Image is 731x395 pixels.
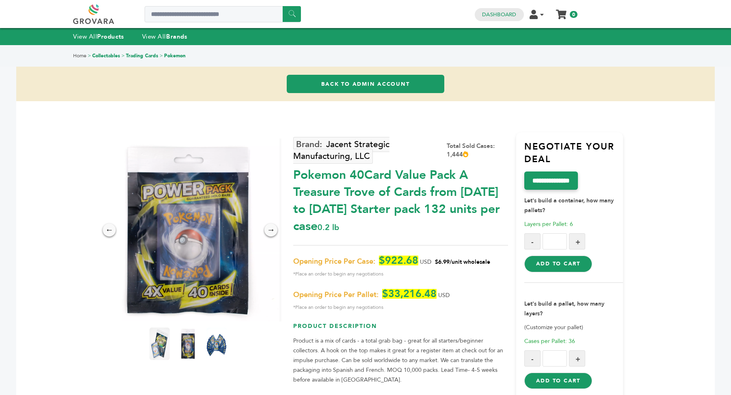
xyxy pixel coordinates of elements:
[570,11,577,18] span: 0
[88,52,91,59] span: >
[92,52,120,59] a: Collectables
[293,302,508,312] span: *Place an order to begin any negotiations
[97,139,279,321] img: Pokemon 40-Card Value Pack – A Treasure Trove of Cards from 1996 to 2024 - Starter pack! 132 unit...
[435,258,490,266] span: $6.99/unit wholesale
[524,141,623,172] h3: Negotiate Your Deal
[160,52,163,59] span: >
[569,350,585,367] button: +
[142,33,188,41] a: View AllBrands
[524,323,623,332] p: (Customize your pallet)
[438,291,450,299] span: USD
[293,137,389,164] a: Jacent Strategic Manufacturing, LLC
[121,52,125,59] span: >
[166,33,187,41] strong: Brands
[420,258,431,266] span: USD
[73,52,87,59] a: Home
[524,350,541,367] button: -
[145,6,301,22] input: Search a product or brand...
[293,257,375,267] span: Opening Price Per Case:
[482,11,516,18] a: Dashboard
[293,336,508,385] p: Product is a mix of cards - a total grab bag - great for all starters/beginner collectors. A hook...
[178,328,198,360] img: Pokemon 40-Card Value Pack – A Treasure Trove of Cards from 1996 to 2024 - Starter pack! 132 unit...
[293,290,378,300] span: Opening Price Per Pallet:
[524,300,604,317] strong: Let's build a pallet, how many layers?
[524,233,541,250] button: -
[447,142,508,159] div: Total Sold Cases: 1,444
[164,52,186,59] a: Pokemon
[524,337,575,345] span: Cases per Pallet: 36
[379,256,418,265] span: $922.68
[103,224,116,237] div: ←
[293,269,508,279] span: *Place an order to begin any negotiations
[524,256,592,272] button: Add to Cart
[557,7,566,16] a: My Cart
[569,233,585,250] button: +
[318,222,339,233] span: 0.2 lb
[73,33,124,41] a: View AllProducts
[382,289,437,299] span: $33,216.48
[293,322,508,336] h3: Product Description
[524,197,614,214] strong: Let's build a container, how many pallets?
[287,75,444,93] a: Back to Admin Account
[524,373,592,389] button: Add to Cart
[264,224,277,237] div: →
[97,33,124,41] strong: Products
[206,328,227,360] img: Pokemon 40-Card Value Pack – A Treasure Trove of Cards from 1996 to 2024 - Starter pack! 132 unit...
[524,220,573,228] span: Layers per Pallet: 6
[126,52,158,59] a: Trading Cards
[293,163,508,235] div: Pokemon 40Card Value Pack A Treasure Trove of Cards from [DATE] to [DATE] Starter pack 132 units ...
[149,328,170,360] img: Pokemon 40-Card Value Pack – A Treasure Trove of Cards from 1996 to 2024 - Starter pack! 132 unit...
